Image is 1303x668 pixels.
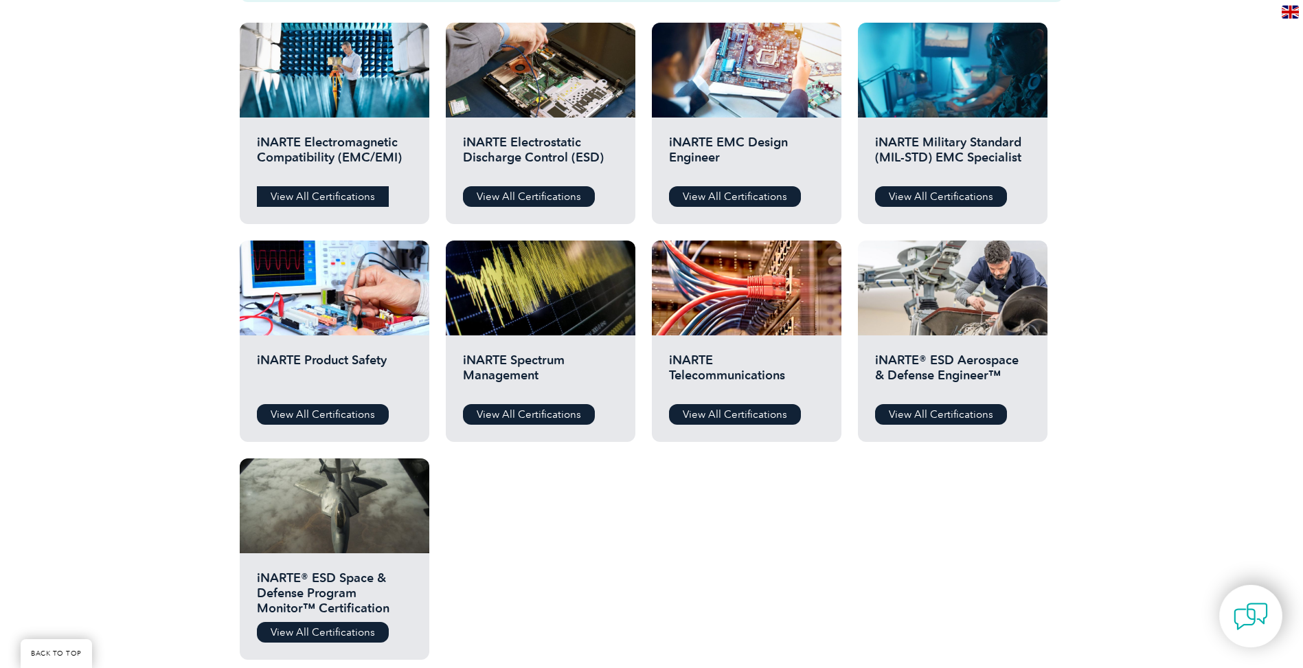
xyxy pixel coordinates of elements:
[463,186,595,207] a: View All Certifications
[257,622,389,643] a: View All Certifications
[875,186,1007,207] a: View All Certifications
[257,404,389,425] a: View All Certifications
[669,353,824,394] h2: iNARTE Telecommunications
[463,353,618,394] h2: iNARTE Spectrum Management
[463,404,595,425] a: View All Certifications
[1234,599,1268,634] img: contact-chat.png
[669,135,824,176] h2: iNARTE EMC Design Engineer
[669,186,801,207] a: View All Certifications
[1282,5,1299,19] img: en
[21,639,92,668] a: BACK TO TOP
[257,135,412,176] h2: iNARTE Electromagnetic Compatibility (EMC/EMI)
[463,135,618,176] h2: iNARTE Electrostatic Discharge Control (ESD)
[257,186,389,207] a: View All Certifications
[669,404,801,425] a: View All Certifications
[875,135,1030,176] h2: iNARTE Military Standard (MIL-STD) EMC Specialist
[257,353,412,394] h2: iNARTE Product Safety
[875,353,1030,394] h2: iNARTE® ESD Aerospace & Defense Engineer™
[257,570,412,612] h2: iNARTE® ESD Space & Defense Program Monitor™ Certification
[875,404,1007,425] a: View All Certifications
